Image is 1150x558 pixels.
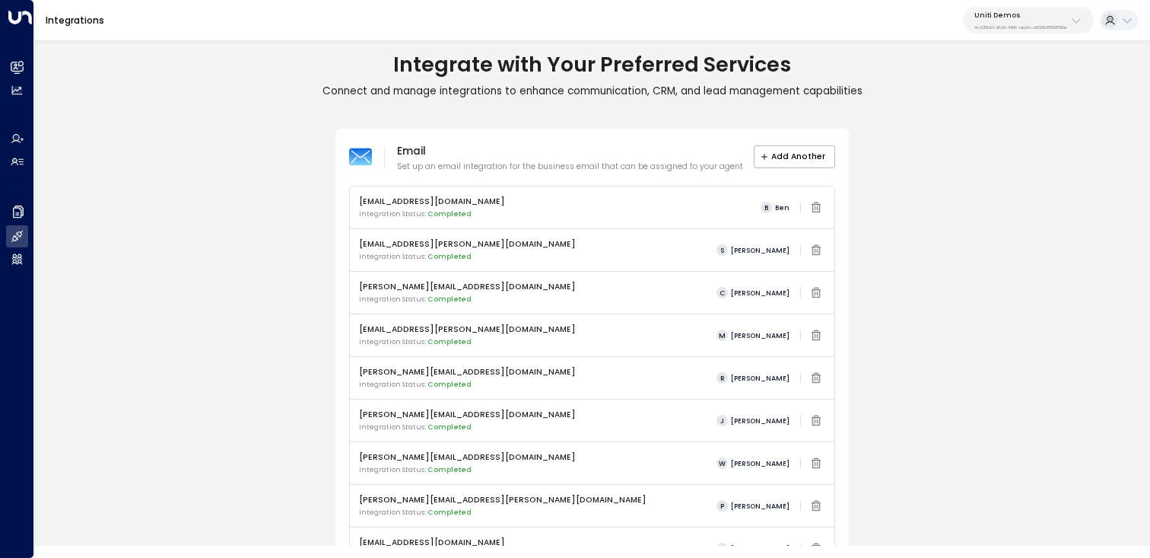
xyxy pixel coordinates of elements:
p: [EMAIL_ADDRESS][PERSON_NAME][DOMAIN_NAME] [359,324,576,336]
span: W [716,458,728,469]
span: [PERSON_NAME] [731,417,789,425]
button: Add Another [754,145,836,168]
p: [EMAIL_ADDRESS][DOMAIN_NAME] [359,537,505,549]
p: Integration Status: [359,252,576,263]
p: Integration Status: [359,508,646,518]
p: Integration Status: [359,380,576,391]
span: Completed [427,337,472,346]
span: Email integration cannot be deleted while linked to an active agent. Please deactivate the agent ... [806,241,825,260]
p: Integration Status: [359,465,576,476]
p: Integration Status: [359,337,576,348]
span: Email integration cannot be deleted while linked to an active agent. Please deactivate the agent ... [806,411,825,431]
button: Uniti Demos4c025b01-9fa0-46ff-ab3a-a620b886896e [963,7,1094,33]
span: P [716,500,728,512]
span: S [716,244,728,256]
span: Email integration cannot be deleted while linked to an active agent. Please deactivate the agent ... [806,454,825,474]
span: Email integration cannot be deleted while linked to an active agent. Please deactivate the agent ... [806,326,825,346]
span: C [716,287,728,298]
p: [PERSON_NAME][EMAIL_ADDRESS][DOMAIN_NAME] [359,409,576,421]
span: Completed [427,465,472,474]
p: Email [397,142,743,161]
span: Email integration cannot be deleted while linked to an active agent. Please deactivate the agent ... [806,198,825,218]
p: [PERSON_NAME][EMAIL_ADDRESS][DOMAIN_NAME] [359,281,576,293]
p: Integration Status: [359,209,505,220]
span: [PERSON_NAME] [731,545,789,553]
p: Uniti Demos [974,11,1067,20]
p: Connect and manage integrations to enhance communication, CRM, and lead management capabilities [34,84,1150,98]
span: Email integration cannot be deleted while linked to an active agent. Please deactivate the agent ... [806,283,825,303]
p: [EMAIL_ADDRESS][DOMAIN_NAME] [359,196,505,208]
span: Completed [427,508,472,517]
button: M[PERSON_NAME] [712,327,794,343]
button: S[PERSON_NAME] [712,540,794,556]
span: Completed [427,380,472,389]
p: Integration Status: [359,295,576,305]
h1: Integrate with Your Preferred Services [34,52,1150,77]
span: [PERSON_NAME] [731,332,789,340]
span: S [716,543,728,554]
span: Completed [427,422,472,432]
button: W[PERSON_NAME] [712,455,794,471]
span: Email integration cannot be deleted while linked to an active agent. Please deactivate the agent ... [806,368,825,388]
span: [PERSON_NAME] [731,247,789,254]
p: Integration Status: [359,422,576,433]
span: [PERSON_NAME] [731,289,789,297]
button: S[PERSON_NAME] [712,242,794,258]
span: Completed [427,295,472,304]
button: J[PERSON_NAME] [712,413,794,429]
button: R[PERSON_NAME] [712,370,794,386]
p: [EMAIL_ADDRESS][PERSON_NAME][DOMAIN_NAME] [359,238,576,250]
span: J [716,415,728,426]
span: Ben [775,204,789,212]
span: B [761,202,772,213]
span: R [716,372,728,384]
p: 4c025b01-9fa0-46ff-ab3a-a620b886896e [974,24,1067,30]
p: Set up an email integration for the business email that can be assigned to your agent [397,161,743,173]
span: [PERSON_NAME] [731,460,789,467]
p: [PERSON_NAME][EMAIL_ADDRESS][DOMAIN_NAME] [359,451,576,464]
span: Completed [427,252,472,261]
button: BBen [756,199,794,215]
button: P[PERSON_NAME] [712,498,794,514]
button: C[PERSON_NAME] [712,285,794,301]
span: Completed [427,209,472,218]
span: [PERSON_NAME] [731,375,789,382]
span: M [716,330,728,341]
span: [PERSON_NAME] [731,502,789,510]
p: [PERSON_NAME][EMAIL_ADDRESS][PERSON_NAME][DOMAIN_NAME] [359,494,646,506]
a: Integrations [46,14,104,27]
p: [PERSON_NAME][EMAIL_ADDRESS][DOMAIN_NAME] [359,366,576,378]
span: Email integration cannot be deleted while linked to an active agent. Please deactivate the agent ... [806,496,825,516]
